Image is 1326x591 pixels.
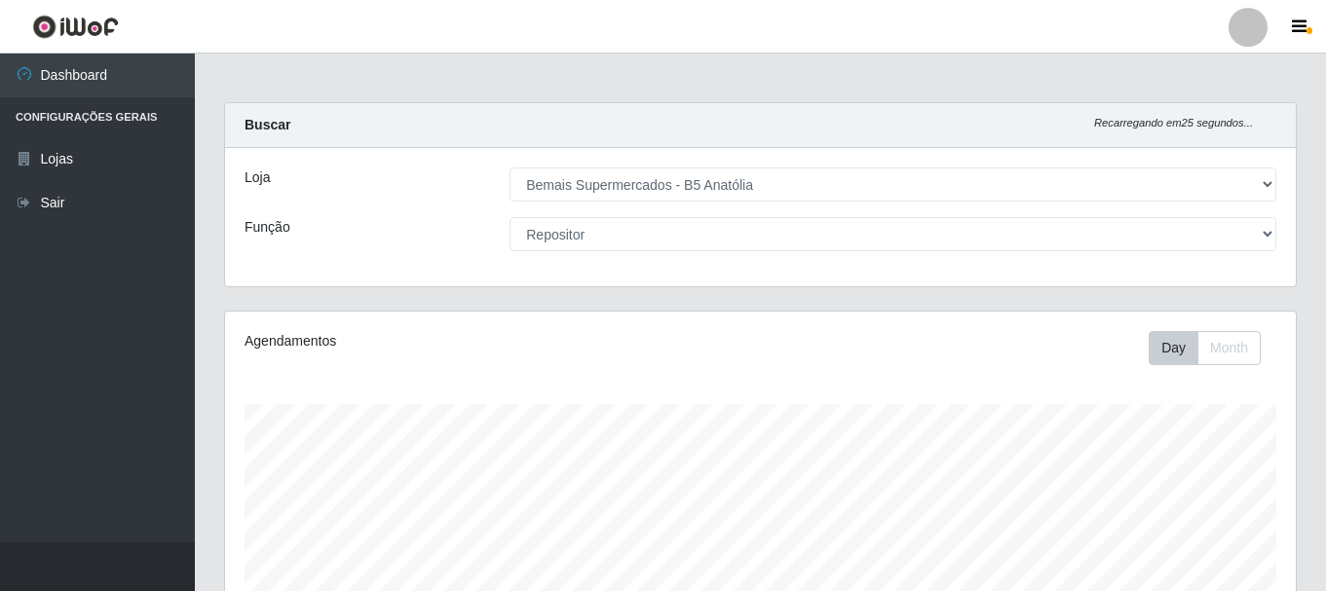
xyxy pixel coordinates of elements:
[245,167,270,188] label: Loja
[32,15,119,39] img: CoreUI Logo
[245,217,290,238] label: Função
[1149,331,1261,365] div: First group
[1149,331,1276,365] div: Toolbar with button groups
[1197,331,1261,365] button: Month
[1149,331,1198,365] button: Day
[245,331,658,351] div: Agendamentos
[245,117,290,132] strong: Buscar
[1094,117,1253,129] i: Recarregando em 25 segundos...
